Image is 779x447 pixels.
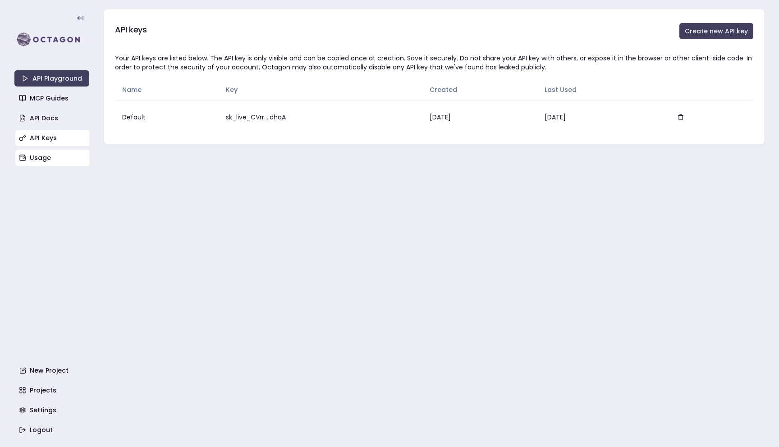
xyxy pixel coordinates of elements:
[15,382,90,398] a: Projects
[15,422,90,438] a: Logout
[15,402,90,418] a: Settings
[679,23,753,39] button: Create new API key
[15,110,90,126] a: API Docs
[15,90,90,106] a: MCP Guides
[14,70,89,87] a: API Playground
[15,362,90,379] a: New Project
[219,100,422,133] td: sk_live_CVrr....dhqA
[537,100,664,133] td: [DATE]
[537,79,664,100] th: Last Used
[14,31,89,49] img: logo-rect-yK7x_WSZ.svg
[219,79,422,100] th: Key
[15,130,90,146] a: API Keys
[422,100,537,133] td: [DATE]
[115,100,219,133] td: Default
[15,150,90,166] a: Usage
[115,54,753,72] div: Your API keys are listed below. The API key is only visible and can be copied once at creation. S...
[422,79,537,100] th: Created
[115,79,219,100] th: Name
[115,23,147,36] h3: API keys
